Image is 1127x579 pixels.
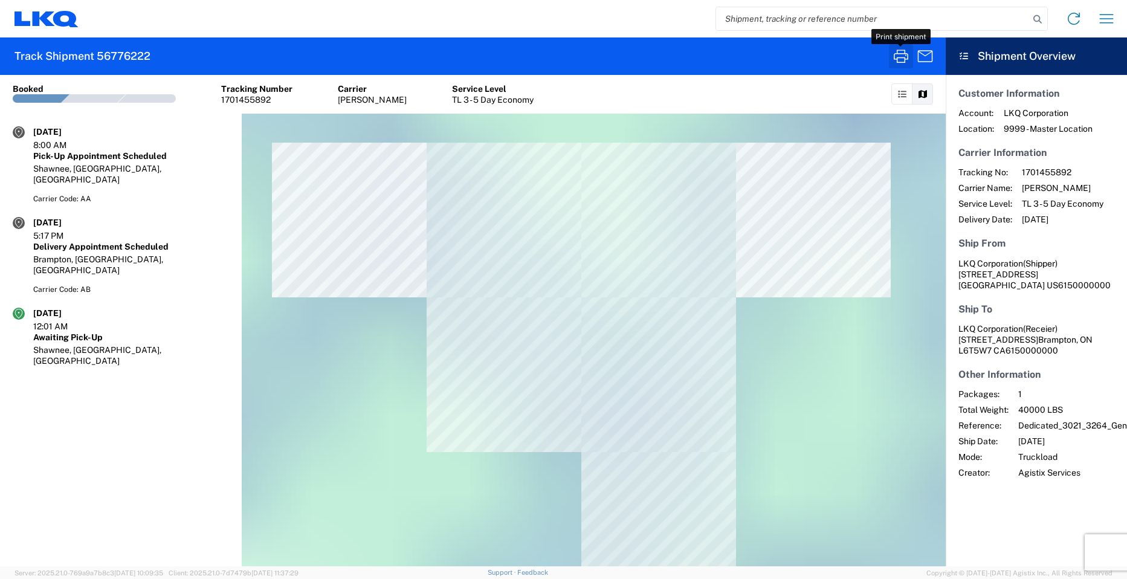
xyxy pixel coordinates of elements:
[15,569,163,577] span: Server: 2025.21.0-769a9a7b8c3
[1022,167,1103,178] span: 1701455892
[1023,324,1058,334] span: (Receier)
[958,108,994,118] span: Account:
[958,258,1114,291] address: [GEOGRAPHIC_DATA] US
[33,217,94,228] div: [DATE]
[958,324,1058,344] span: LKQ Corporation [STREET_ADDRESS]
[958,147,1114,158] h5: Carrier Information
[33,193,229,204] div: Carrier Code: AA
[33,284,229,295] div: Carrier Code: AB
[169,569,299,577] span: Client: 2025.21.0-7d7479b
[33,321,94,332] div: 12:01 AM
[958,123,994,134] span: Location:
[33,150,229,161] div: Pick-Up Appointment Scheduled
[338,83,407,94] div: Carrier
[452,83,534,94] div: Service Level
[33,241,229,252] div: Delivery Appointment Scheduled
[33,126,94,137] div: [DATE]
[958,167,1012,178] span: Tracking No:
[958,214,1012,225] span: Delivery Date:
[517,569,548,576] a: Feedback
[15,49,150,63] h2: Track Shipment 56776222
[946,37,1127,75] header: Shipment Overview
[1006,346,1058,355] span: 6150000000
[716,7,1029,30] input: Shipment, tracking or reference number
[33,254,229,276] div: Brampton, [GEOGRAPHIC_DATA], [GEOGRAPHIC_DATA]
[958,238,1114,249] h5: Ship From
[33,332,229,343] div: Awaiting Pick-Up
[926,568,1112,578] span: Copyright © [DATE]-[DATE] Agistix Inc., All Rights Reserved
[1023,259,1058,268] span: (Shipper)
[1022,198,1103,209] span: TL 3 - 5 Day Economy
[488,569,518,576] a: Support
[452,94,534,105] div: TL 3 - 5 Day Economy
[958,270,1038,279] span: [STREET_ADDRESS]
[338,94,407,105] div: [PERSON_NAME]
[958,467,1009,478] span: Creator:
[1022,183,1103,193] span: [PERSON_NAME]
[221,83,292,94] div: Tracking Number
[958,303,1114,315] h5: Ship To
[958,88,1114,99] h5: Customer Information
[958,323,1114,356] address: Brampton, ON L6T5W7 CA
[13,83,44,94] div: Booked
[1004,123,1093,134] span: 9999 - Master Location
[958,451,1009,462] span: Mode:
[221,94,292,105] div: 1701455892
[33,140,94,150] div: 8:00 AM
[251,569,299,577] span: [DATE] 11:37:29
[33,344,229,366] div: Shawnee, [GEOGRAPHIC_DATA], [GEOGRAPHIC_DATA]
[1058,280,1111,290] span: 6150000000
[958,404,1009,415] span: Total Weight:
[1022,214,1103,225] span: [DATE]
[958,198,1012,209] span: Service Level:
[958,369,1114,380] h5: Other Information
[33,308,94,319] div: [DATE]
[958,259,1023,268] span: LKQ Corporation
[33,230,94,241] div: 5:17 PM
[958,436,1009,447] span: Ship Date:
[958,420,1009,431] span: Reference:
[114,569,163,577] span: [DATE] 10:09:35
[958,389,1009,399] span: Packages:
[958,183,1012,193] span: Carrier Name:
[1004,108,1093,118] span: LKQ Corporation
[33,163,229,185] div: Shawnee, [GEOGRAPHIC_DATA], [GEOGRAPHIC_DATA]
